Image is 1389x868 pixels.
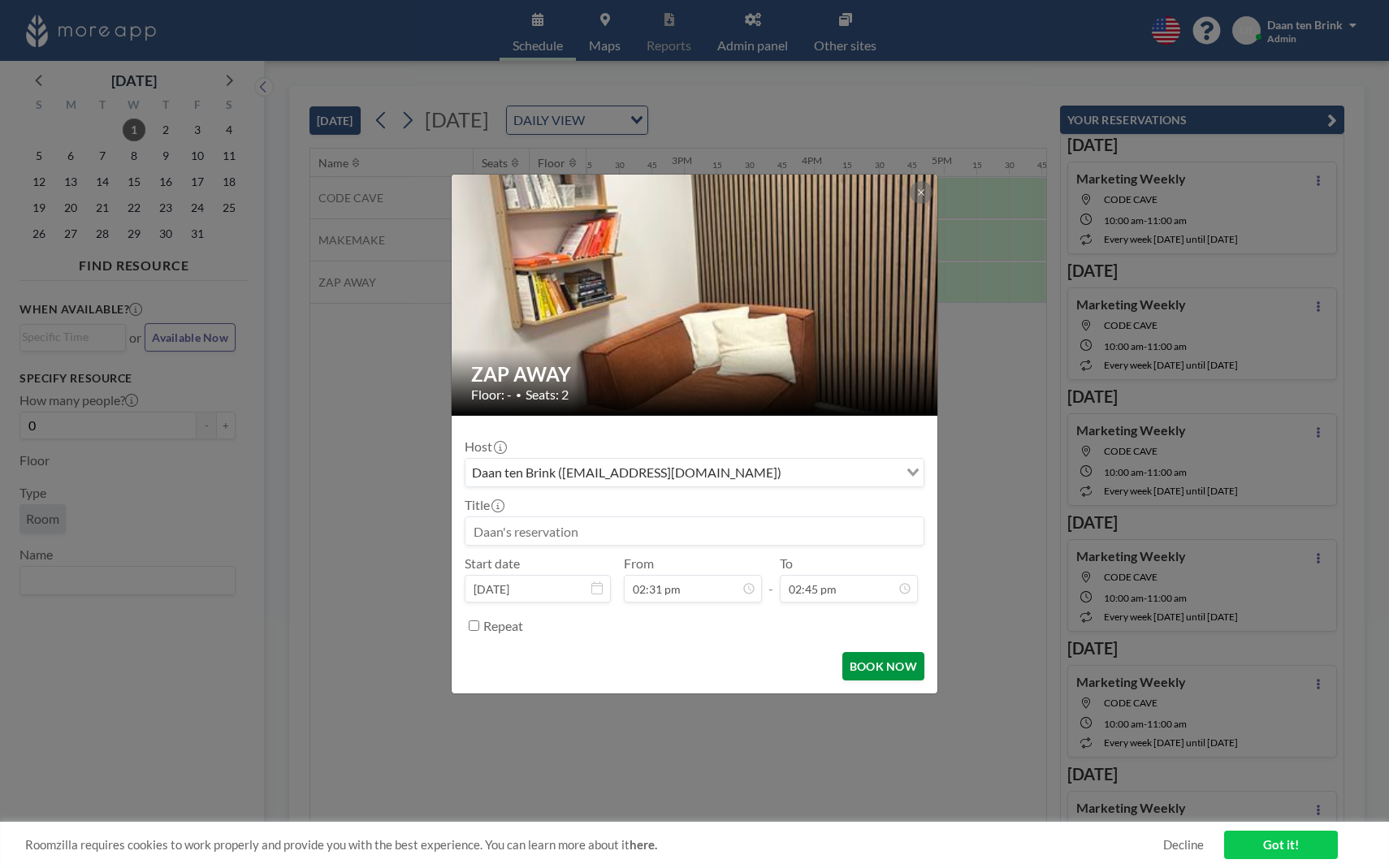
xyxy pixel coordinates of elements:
[1224,831,1338,859] a: Got it!
[624,555,654,572] label: From
[469,462,785,483] span: Daan ten Brink ([EMAIL_ADDRESS][DOMAIN_NAME])
[465,438,505,455] label: Host
[786,462,897,483] input: Search for option
[465,517,924,545] input: Daan's reservation
[465,555,520,572] label: Start date
[471,386,512,403] span: Floor: -
[630,837,657,852] a: here.
[1163,837,1204,853] a: Decline
[471,362,920,386] h2: ZAP AWAY
[25,837,1163,853] span: Roomzilla requires cookies to work properly and provide you with the best experience. You can lea...
[483,618,523,634] label: Repeat
[842,652,924,680] button: BOOK NOW
[465,497,503,513] label: Title
[516,389,521,401] span: •
[780,555,793,572] label: To
[465,459,924,486] div: Search for option
[526,386,569,403] span: Seats: 2
[768,561,773,597] span: -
